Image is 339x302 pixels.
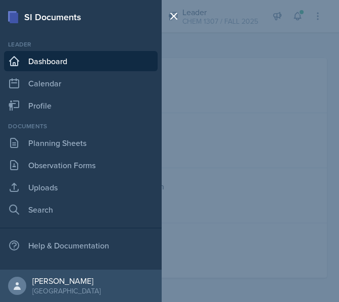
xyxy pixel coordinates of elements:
a: Profile [4,95,158,116]
a: Planning Sheets [4,133,158,153]
a: Uploads [4,177,158,197]
a: Calendar [4,73,158,93]
a: Dashboard [4,51,158,71]
div: Leader [4,40,158,49]
div: [GEOGRAPHIC_DATA] [32,286,101,296]
div: Help & Documentation [4,235,158,256]
a: Observation Forms [4,155,158,175]
div: [PERSON_NAME] [32,276,101,286]
a: Search [4,199,158,220]
div: Documents [4,122,158,131]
